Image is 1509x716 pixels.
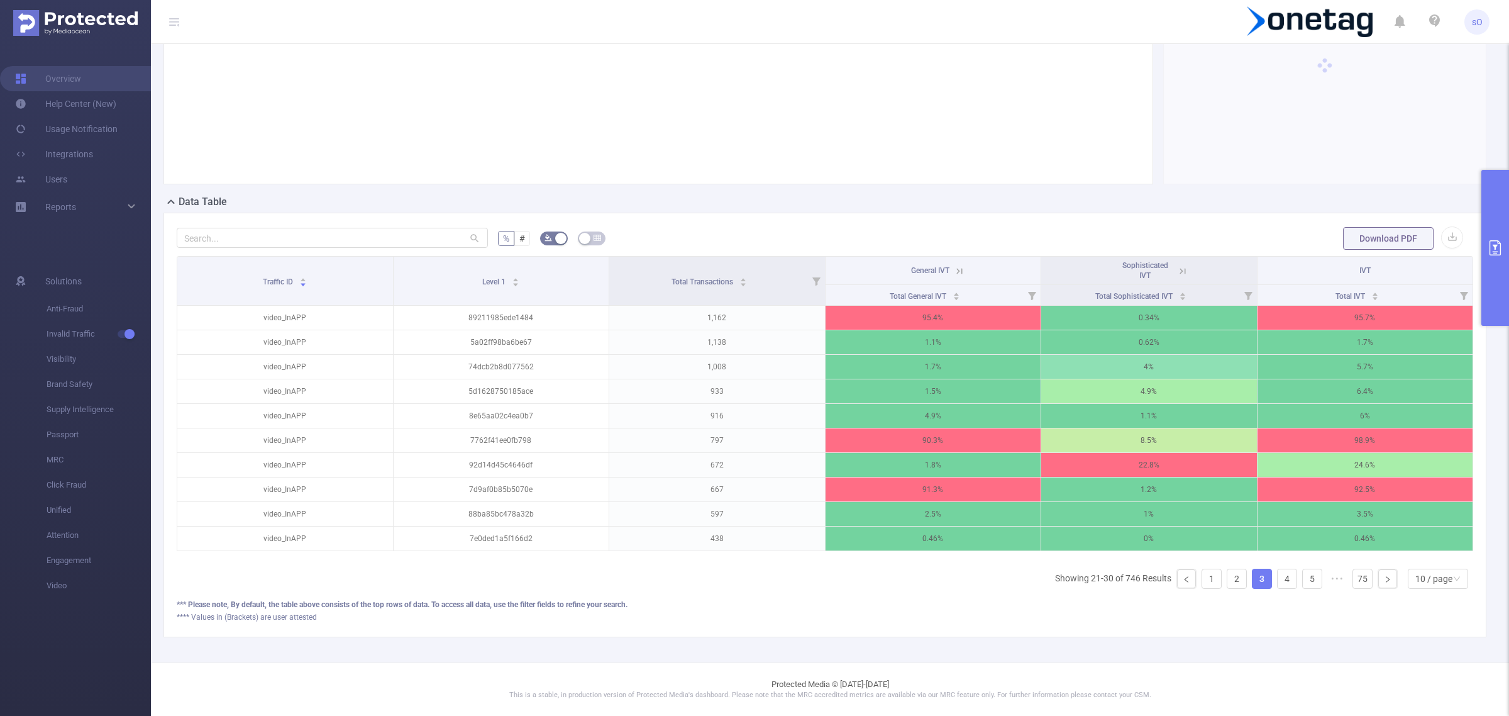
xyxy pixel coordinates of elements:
[177,306,393,330] p: video_InAPP
[826,478,1041,501] p: 91.3%
[300,281,307,285] i: icon: caret-down
[47,397,151,422] span: Supply Intelligence
[672,277,735,286] span: Total Transactions
[1176,569,1197,589] li: Previous Page
[15,116,118,142] a: Usage Notification
[1041,330,1257,354] p: 0.62%
[1202,569,1221,588] a: 1
[47,447,151,473] span: MRC
[47,523,151,548] span: Attention
[1278,569,1296,588] a: 4
[1353,569,1372,588] a: 75
[1257,527,1473,551] p: 0.46%
[739,276,746,280] i: icon: caret-up
[911,266,949,275] span: General IVT
[1239,285,1257,305] i: Filter menu
[953,291,960,294] i: icon: caret-up
[1343,227,1434,250] button: Download PDF
[1327,569,1347,589] li: Next 5 Pages
[609,502,825,526] p: 597
[739,281,746,285] i: icon: caret-down
[47,372,151,397] span: Brand Safety
[299,276,307,284] div: Sort
[1257,355,1473,379] p: 5.7%
[1122,261,1168,280] span: Sophisticated IVT
[177,228,488,248] input: Search...
[609,404,825,428] p: 916
[47,548,151,573] span: Engagement
[826,330,1041,354] p: 1.1%
[609,330,825,354] p: 1,138
[177,502,393,526] p: video_InAPP
[1252,569,1272,589] li: 3
[1202,569,1222,589] li: 1
[609,379,825,403] p: 933
[594,234,601,242] i: icon: table
[13,10,138,36] img: Protected Media
[519,233,525,243] span: #
[1303,569,1322,588] a: 5
[1472,9,1483,35] span: sO
[47,498,151,523] span: Unified
[177,330,393,354] p: video_InAPP
[826,404,1041,428] p: 4.9%
[609,527,825,551] p: 438
[1041,502,1257,526] p: 1%
[1180,295,1186,299] i: icon: caret-down
[1371,291,1378,294] i: icon: caret-up
[1257,502,1473,526] p: 3.5%
[1041,453,1257,477] p: 22.8%
[47,322,151,347] span: Invalid Traffic
[394,478,609,501] p: 7d9af0b85b5070e
[177,527,393,551] p: video_InAPP
[182,690,1478,701] p: This is a stable, in production version of Protected Media's dashboard. Please note that the MRC ...
[826,527,1041,551] p: 0.46%
[1257,330,1473,354] p: 1.7%
[177,428,393,452] p: video_InAPP
[1041,478,1257,501] p: 1.2%
[1378,569,1398,589] li: Next Page
[177,404,393,428] p: video_InAPP
[1257,428,1473,452] p: 98.9%
[1055,569,1171,589] li: Showing 21-30 of 746 Results
[953,295,960,299] i: icon: caret-down
[1041,355,1257,379] p: 4%
[512,276,519,280] i: icon: caret-up
[609,306,825,330] p: 1,162
[47,347,151,372] span: Visibility
[177,478,393,501] p: video_InAPP
[1277,569,1297,589] li: 4
[826,502,1041,526] p: 2.5%
[512,276,519,284] div: Sort
[1227,569,1247,589] li: 2
[45,269,82,294] span: Solutions
[1041,306,1257,330] p: 0.34%
[1041,527,1257,551] p: 0%
[1257,453,1473,477] p: 24.6%
[826,355,1041,379] p: 1.7%
[1352,569,1373,589] li: 75
[1023,285,1041,305] i: Filter menu
[15,167,67,192] a: Users
[1257,404,1473,428] p: 6%
[1359,266,1371,275] span: IVT
[1335,292,1367,301] span: Total IVT
[1257,306,1473,330] p: 95.7%
[300,276,307,280] i: icon: caret-up
[177,612,1473,623] div: **** Values in (Brackets) are user attested
[47,422,151,447] span: Passport
[394,355,609,379] p: 74dcb2b8d077562
[1041,379,1257,403] p: 4.9%
[1257,379,1473,403] p: 6.4%
[807,257,825,305] i: Filter menu
[826,379,1041,403] p: 1.5%
[609,453,825,477] p: 672
[1183,576,1190,583] i: icon: left
[1179,291,1186,298] div: Sort
[15,91,116,116] a: Help Center (New)
[394,330,609,354] p: 5a02ff98ba6be67
[47,573,151,598] span: Video
[394,453,609,477] p: 92d14d45c4646df
[1257,478,1473,501] p: 92.5%
[15,142,93,167] a: Integrations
